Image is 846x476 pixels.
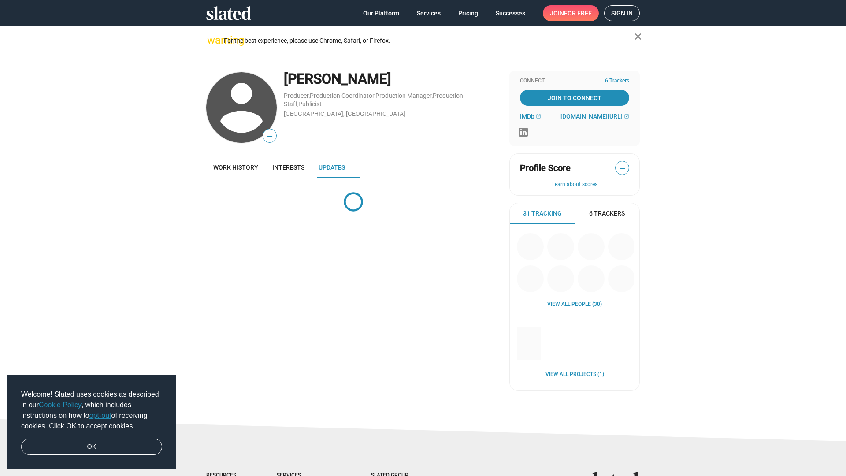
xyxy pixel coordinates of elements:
span: Interests [272,164,304,171]
span: — [616,163,629,174]
span: 31 Tracking [523,209,562,218]
a: Interests [265,157,312,178]
span: , [432,94,433,99]
span: , [309,94,310,99]
a: Pricing [451,5,485,21]
a: View all People (30) [547,301,602,308]
mat-icon: warning [207,35,218,45]
span: Pricing [458,5,478,21]
a: opt-out [89,412,111,419]
mat-icon: close [633,31,643,42]
a: Production Coordinator [310,92,375,99]
a: Successes [489,5,532,21]
a: Joinfor free [543,5,599,21]
a: Our Platform [356,5,406,21]
a: Production Manager [375,92,432,99]
a: Updates [312,157,352,178]
span: Our Platform [363,5,399,21]
a: Cookie Policy [39,401,82,409]
span: Sign in [611,6,633,21]
a: Join To Connect [520,90,629,106]
span: Profile Score [520,162,571,174]
a: Work history [206,157,265,178]
span: Services [417,5,441,21]
span: 6 Trackers [589,209,625,218]
a: IMDb [520,113,541,120]
span: , [375,94,375,99]
a: Publicist [298,100,322,108]
div: Connect [520,78,629,85]
mat-icon: open_in_new [624,114,629,119]
div: For the best experience, please use Chrome, Safari, or Firefox. [224,35,634,47]
span: IMDb [520,113,534,120]
a: Sign in [604,5,640,21]
mat-icon: open_in_new [536,114,541,119]
span: — [263,130,276,142]
span: Successes [496,5,525,21]
span: [DOMAIN_NAME][URL] [560,113,623,120]
span: Updates [319,164,345,171]
span: , [297,102,298,107]
span: Join [550,5,592,21]
span: 6 Trackers [605,78,629,85]
div: cookieconsent [7,375,176,469]
a: Services [410,5,448,21]
span: Join To Connect [522,90,627,106]
a: [GEOGRAPHIC_DATA], [GEOGRAPHIC_DATA] [284,110,405,117]
div: [PERSON_NAME] [284,70,501,89]
a: Production Staff [284,92,463,108]
a: dismiss cookie message [21,439,162,455]
span: for free [564,5,592,21]
button: Learn about scores [520,181,629,188]
span: Welcome! Slated uses cookies as described in our , which includes instructions on how to of recei... [21,389,162,431]
a: [DOMAIN_NAME][URL] [560,113,629,120]
a: View all Projects (1) [545,371,604,378]
span: Work history [213,164,258,171]
a: Producer [284,92,309,99]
